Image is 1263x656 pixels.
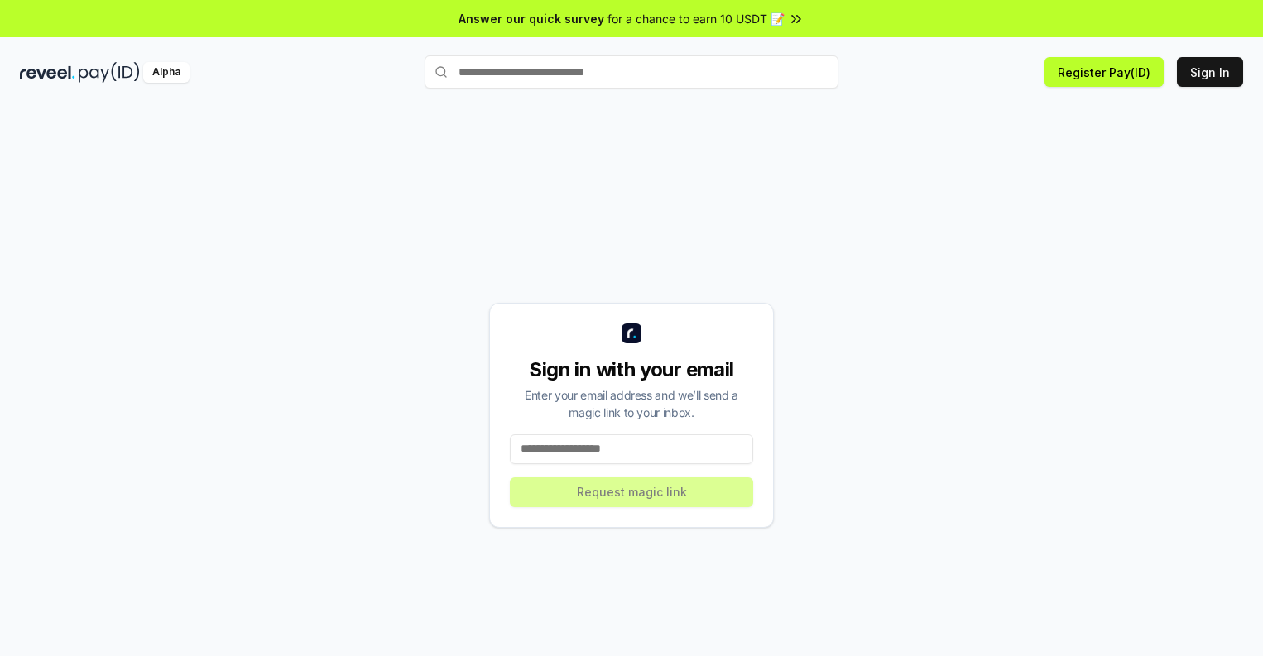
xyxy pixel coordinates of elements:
div: Enter your email address and we’ll send a magic link to your inbox. [510,386,753,421]
img: reveel_dark [20,62,75,83]
img: pay_id [79,62,140,83]
div: Sign in with your email [510,357,753,383]
div: Alpha [143,62,190,83]
button: Register Pay(ID) [1044,57,1164,87]
img: logo_small [622,323,641,343]
span: Answer our quick survey [459,10,604,27]
button: Sign In [1177,57,1243,87]
span: for a chance to earn 10 USDT 📝 [607,10,785,27]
